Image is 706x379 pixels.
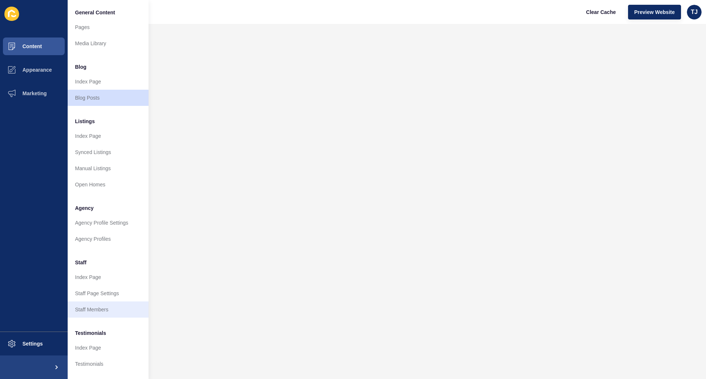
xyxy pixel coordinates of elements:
span: Preview Website [634,8,675,16]
a: Manual Listings [68,160,149,176]
a: Index Page [68,269,149,285]
a: Pages [68,19,149,35]
a: Index Page [68,340,149,356]
span: Listings [75,118,95,125]
span: Clear Cache [586,8,616,16]
a: Open Homes [68,176,149,193]
a: Index Page [68,74,149,90]
span: Testimonials [75,329,106,337]
span: TJ [691,8,698,16]
span: General Content [75,9,115,16]
a: Agency Profile Settings [68,215,149,231]
a: Index Page [68,128,149,144]
button: Preview Website [628,5,681,19]
a: Media Library [68,35,149,51]
span: Blog [75,63,86,71]
a: Staff Members [68,301,149,318]
a: Synced Listings [68,144,149,160]
button: Clear Cache [580,5,622,19]
a: Blog Posts [68,90,149,106]
span: Agency [75,204,94,212]
a: Agency Profiles [68,231,149,247]
a: Testimonials [68,356,149,372]
span: Staff [75,259,86,266]
a: Staff Page Settings [68,285,149,301]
